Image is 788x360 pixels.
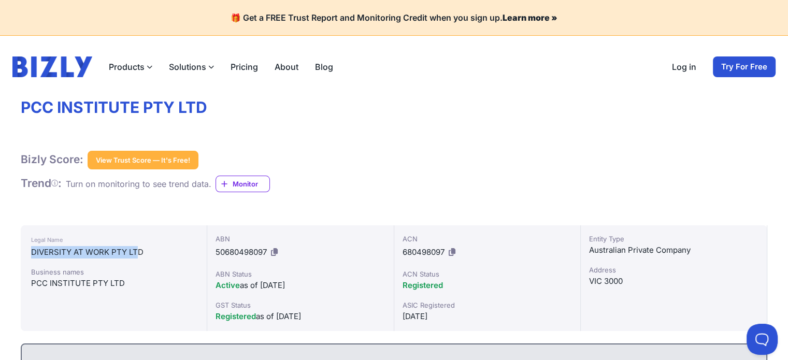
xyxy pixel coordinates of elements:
[216,280,240,290] span: Active
[589,275,758,287] div: VIC 3000
[21,98,767,118] h1: PCC INSTITUTE PTY LTD
[589,265,758,275] div: Address
[503,12,557,23] a: Learn more »
[231,61,258,73] a: Pricing
[747,324,778,355] iframe: Toggle Customer Support
[403,234,572,244] div: ACN
[403,247,445,257] span: 680498097
[31,246,196,258] div: DIVERSITY AT WORK PTY LTD
[216,269,385,279] div: ABN Status
[169,61,214,73] button: Solutions
[88,151,198,169] button: View Trust Score — It's Free!
[672,61,696,73] a: Log in
[216,234,385,244] div: ABN
[713,56,776,77] a: Try For Free
[21,177,62,190] h1: Trend :
[31,277,196,290] div: PCC INSTITUTE PTY LTD
[216,300,385,310] div: GST Status
[109,61,152,73] button: Products
[216,247,267,257] span: 50680498097
[403,300,572,310] div: ASIC Registered
[216,311,256,321] span: Registered
[216,176,270,192] a: Monitor
[589,244,758,256] div: Australian Private Company
[403,280,443,290] span: Registered
[233,179,269,189] span: Monitor
[315,61,333,73] a: Blog
[21,153,83,166] h1: Bizly Score:
[216,310,385,323] div: as of [DATE]
[403,310,572,323] div: [DATE]
[589,234,758,244] div: Entity Type
[216,279,385,292] div: as of [DATE]
[275,61,298,73] a: About
[12,12,776,23] h4: 🎁 Get a FREE Trust Report and Monitoring Credit when you sign up.
[31,267,196,277] div: Business names
[66,178,211,190] div: Turn on monitoring to see trend data.
[31,234,196,246] div: Legal Name
[403,269,572,279] div: ACN Status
